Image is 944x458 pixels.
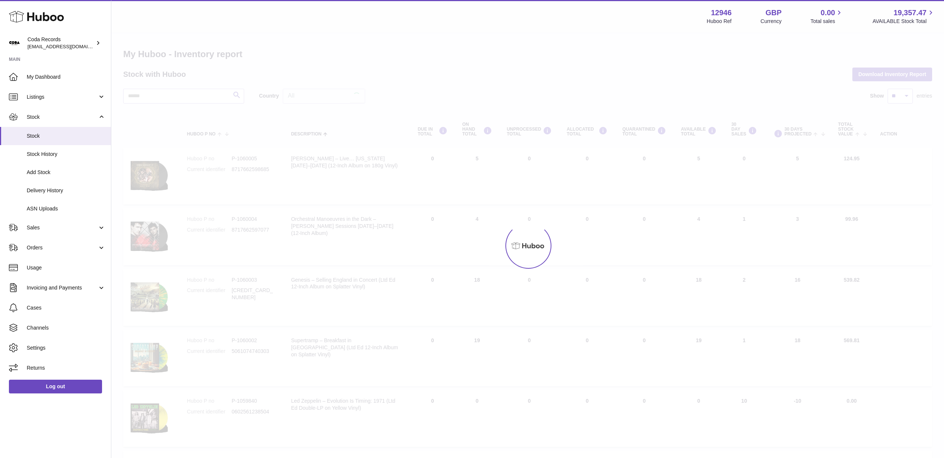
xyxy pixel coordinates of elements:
span: 19,357.47 [894,8,927,18]
span: Channels [27,324,105,331]
span: Stock [27,114,98,121]
div: Coda Records [27,36,94,50]
span: Add Stock [27,169,105,176]
span: AVAILABLE Stock Total [872,18,935,25]
span: Invoicing and Payments [27,284,98,291]
span: Listings [27,94,98,101]
span: Stock History [27,151,105,158]
span: Total sales [810,18,843,25]
span: Delivery History [27,187,105,194]
span: Sales [27,224,98,231]
span: Orders [27,244,98,251]
span: Usage [27,264,105,271]
strong: 12946 [711,8,732,18]
span: Returns [27,364,105,372]
a: 19,357.47 AVAILABLE Stock Total [872,8,935,25]
div: Currency [761,18,782,25]
span: ASN Uploads [27,205,105,212]
a: Log out [9,380,102,393]
span: Settings [27,344,105,351]
span: Cases [27,304,105,311]
strong: GBP [766,8,781,18]
span: Stock [27,133,105,140]
a: 0.00 Total sales [810,8,843,25]
div: Huboo Ref [707,18,732,25]
span: [EMAIL_ADDRESS][DOMAIN_NAME] [27,43,109,49]
span: My Dashboard [27,73,105,81]
img: haz@pcatmedia.com [9,37,20,49]
span: 0.00 [821,8,835,18]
